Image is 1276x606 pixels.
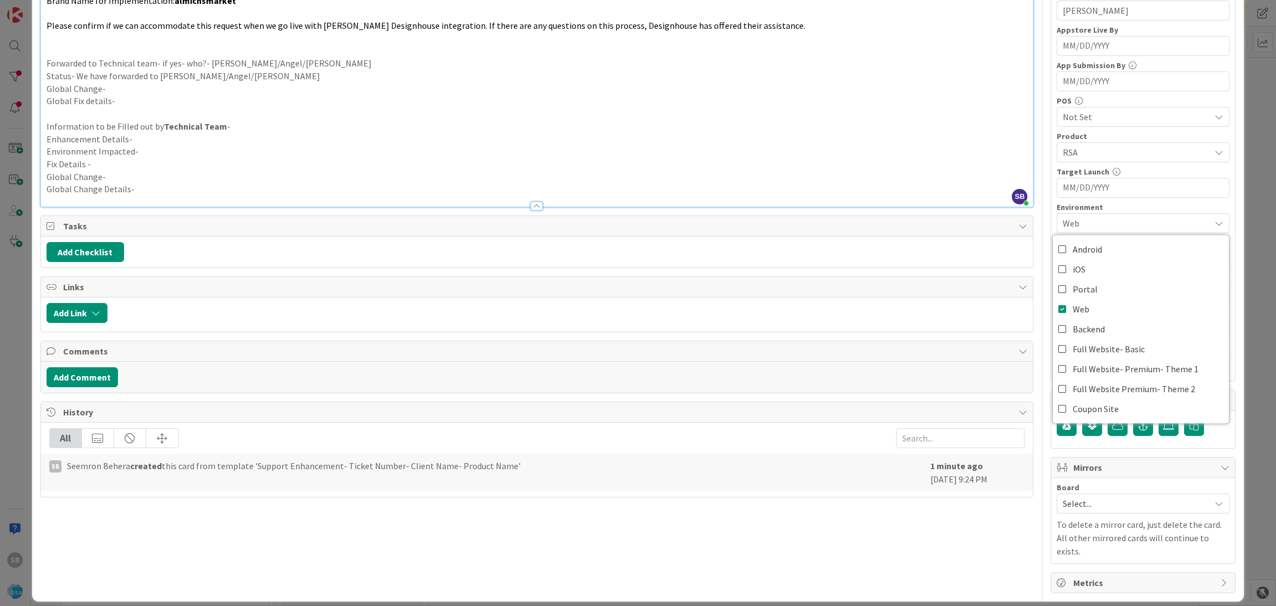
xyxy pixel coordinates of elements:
span: Full Website- Basic [1073,341,1145,357]
p: Global Fix details- [47,95,1028,107]
div: All [50,429,82,448]
button: Add Checklist [47,242,124,262]
p: Forwarded to Technical team- if yes- who?- [PERSON_NAME]/Angel/[PERSON_NAME] [47,57,1028,70]
button: Add Comment [47,367,118,387]
span: Portal [1073,281,1098,297]
p: Status- We have forwarded to [PERSON_NAME]/Angel/[PERSON_NAME] [47,70,1028,83]
p: Global Change- [47,171,1028,183]
span: Links [63,280,1013,294]
div: Environment [1057,203,1229,211]
span: RSA [1063,146,1210,159]
span: Android [1073,241,1102,258]
a: Portal [1053,279,1229,299]
a: Full Website- Basic [1053,339,1229,359]
div: [DATE] 9:24 PM [930,459,1025,486]
p: To delete a mirror card, just delete the card. All other mirrored cards will continue to exists. [1057,518,1229,558]
a: Full Website- Premium- Theme 1 [1053,359,1229,379]
span: Backend [1073,321,1105,337]
p: Information to be Filled out by - [47,120,1028,133]
strong: Technical Team [164,121,227,132]
span: Please confirm if we can accommodate this request when we go live with [PERSON_NAME] Designhouse ... [47,20,805,31]
span: Comments [63,345,1013,358]
p: Global Change Details- [47,183,1028,196]
div: Appstore Live By [1057,26,1229,34]
span: SB [1012,189,1027,204]
b: 1 minute ago [930,460,983,471]
span: Board [1057,484,1079,491]
a: Coupon Site [1053,399,1229,419]
a: Backend [1053,319,1229,339]
span: Mirrors [1073,461,1215,474]
span: Web [1073,301,1089,317]
span: Seemron Behera this card from template 'Support Enhancement- Ticket Number- Client Name- Product ... [67,459,521,473]
a: Web [1053,299,1229,319]
p: Fix Details - [47,158,1028,171]
span: Web [1063,217,1210,230]
span: Full Website Premium- Theme 2 [1073,381,1195,397]
span: Coupon Site [1073,400,1119,417]
input: Search... [896,428,1025,448]
div: Target Launch [1057,168,1229,176]
div: Product [1057,132,1229,140]
div: POS [1057,97,1229,105]
p: Global Change- [47,83,1028,95]
span: Full Website- Premium- Theme 1 [1073,361,1198,377]
a: Full Website Premium- Theme 2 [1053,379,1229,399]
a: Android [1053,239,1229,259]
span: Select... [1063,496,1205,511]
button: Add Link [47,303,107,323]
span: Tasks [63,219,1013,233]
p: Enhancement Details- [47,133,1028,146]
b: created [130,460,162,471]
span: History [63,405,1013,419]
span: Metrics [1073,576,1215,589]
span: Not Set [1063,110,1210,124]
div: SB [49,460,61,473]
span: iOS [1073,261,1085,278]
input: MM/DD/YYYY [1063,178,1223,197]
p: Environment Impacted- [47,145,1028,158]
a: iOS [1053,259,1229,279]
div: App Submission By [1057,61,1229,69]
input: MM/DD/YYYY [1063,72,1223,91]
input: MM/DD/YYYY [1063,37,1223,55]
